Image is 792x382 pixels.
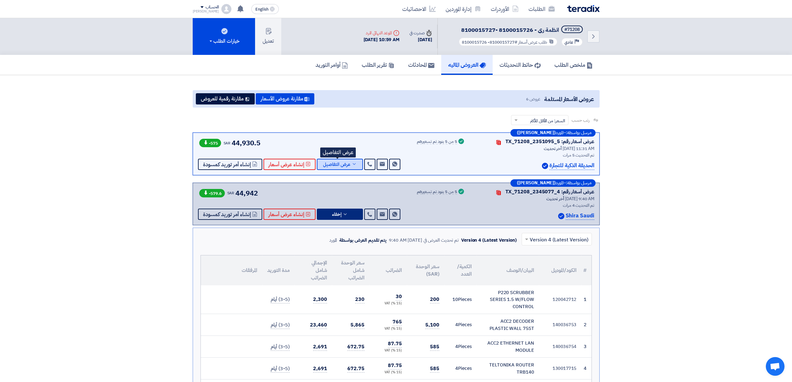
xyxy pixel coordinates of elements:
[539,285,582,314] td: 120042712
[444,336,477,358] td: Pieces
[564,39,573,45] span: عادي
[271,343,289,351] span: (3-5) أيام
[539,255,582,285] th: الكود/الموديل
[482,340,534,354] div: ACC2 ETHERNET LAN MODULE
[317,209,363,220] button: إخفاء
[482,361,534,375] div: TELTONIKA ROUTER TRB140
[558,213,564,219] img: Verified Account
[369,255,407,285] th: الضرائب
[347,343,364,351] span: 672.75
[517,131,556,135] b: ([PERSON_NAME])
[205,5,219,10] div: الحساب
[556,181,563,185] span: المورد
[362,61,394,68] h5: تقرير الطلب
[417,139,457,144] div: 5 من 5 بنود تم تسعيرهم
[364,30,400,36] div: الموعد النهائي للرد
[477,255,539,285] th: البيان/الوصف
[582,358,592,380] td: 4
[268,212,304,217] span: إنشاء عرض أسعار
[199,139,221,147] span: -575
[444,314,477,336] td: Pieces
[444,358,477,380] td: Pieces
[313,343,327,351] span: 2,691
[518,39,547,46] span: طلب عرض أسعار
[208,37,239,45] div: خيارات الطلب
[473,152,594,158] div: تم التحديث 5 مرات
[462,39,517,46] span: #8100015727- 8100015726
[339,237,386,244] div: يتم تقديم العرض بواسطة
[486,2,524,16] a: الأوردرات
[407,255,444,285] th: سعر الوحدة (SAR)
[455,321,458,328] span: 4
[374,370,402,375] div: (15 %) VAT
[582,336,592,358] td: 3
[232,138,260,148] span: 44,930.5
[393,318,402,326] span: 765
[582,255,592,285] th: #
[441,2,486,16] a: إدارة الموردين
[198,159,262,170] button: إنشاء أمر توريد كمسودة
[388,340,402,348] span: 87.75
[517,181,556,185] b: ([PERSON_NAME])
[332,212,341,217] span: إخفاء
[567,5,600,12] img: Teradix logo
[500,61,541,68] h5: حائط التحديثات
[482,289,534,310] div: P220 SCRUBBER SERIES 1.5 W/FLOW CONTROL
[256,93,314,104] button: مقارنة عروض الأسعار
[251,4,279,14] button: English
[227,190,234,196] span: SAR
[235,188,258,198] span: 44,942
[313,296,327,303] span: 2,300
[493,55,548,75] a: حائط التحديثات
[201,255,262,285] th: المرفقات
[455,343,458,350] span: 4
[564,27,580,32] div: #71208
[388,362,402,370] span: 87.75
[524,2,560,16] a: الطلبات
[505,138,594,145] div: عرض أسعار رقم: TX_71208_2351095_5
[526,96,540,102] span: عروض 6
[224,140,231,146] span: SAR
[582,314,592,336] td: 2
[198,209,262,220] button: إنشاء أمر توريد كمسودة
[203,212,251,217] span: إنشاء أمر توريد كمسودة
[441,55,493,75] a: العروض الماليه
[271,365,289,373] span: (3-5) أيام
[544,95,594,103] span: عروض الأسعار المستلمة
[364,36,400,43] div: [DATE] 10:59 AM
[271,321,289,329] span: (3-5) أيام
[310,321,327,329] span: 23,460
[255,7,268,12] span: English
[554,61,593,68] h5: ملخص الطلب
[196,93,255,104] button: مقارنة رقمية للعروض
[530,118,565,124] span: السعر: من الأقل للأكثر
[263,209,316,220] button: إنشاء عرض أسعار
[262,255,295,285] th: مدة التوريد
[425,321,439,329] span: 5,100
[461,237,516,244] div: Version 4 (Latest Version)
[263,159,316,170] button: إنشاء عرض أسعار
[473,202,594,209] div: تم التحديث 4 مرات
[313,365,327,373] span: 2,691
[323,162,350,167] span: عرض التفاصيل
[355,55,401,75] a: تقرير الطلب
[510,179,596,187] div: –
[430,343,439,351] span: 585
[565,196,594,202] span: [DATE] 9:40 AM
[482,318,534,332] div: ACC2 DECODER PLASTIC WALL 75ST
[374,301,402,306] div: (15 %) VAT
[408,61,434,68] h5: المحادثات
[448,61,486,68] h5: العروض الماليه
[510,129,596,137] div: –
[563,145,594,152] span: [DATE] 11:31 AM
[455,365,458,372] span: 4
[389,237,459,244] div: تم تحديث العرض في [DATE] 9:40 AM
[505,188,594,196] div: عرض أسعار رقم: TX_71208_2345077_4
[255,18,281,55] button: تعديل
[539,358,582,380] td: 130017715
[409,30,432,36] div: صدرت في
[452,296,458,303] span: 10
[572,117,589,123] span: رتب حسب
[203,162,251,167] span: إنشاء أمر توريد كمسودة
[347,365,364,373] span: 672.75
